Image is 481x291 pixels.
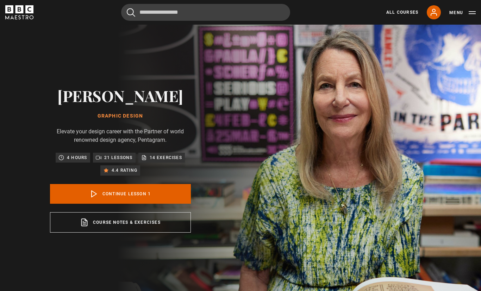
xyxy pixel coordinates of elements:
[121,4,290,21] input: Search
[449,9,476,16] button: Toggle navigation
[5,5,33,19] svg: BBC Maestro
[67,154,87,161] p: 4 hours
[50,127,191,144] p: Elevate your design career with the Partner of world renowned design agency, Pentagram.
[112,167,137,174] p: 4.4 rating
[50,113,191,119] h1: Graphic Design
[150,154,182,161] p: 14 exercises
[50,87,191,105] h2: [PERSON_NAME]
[104,154,133,161] p: 21 lessons
[386,9,418,15] a: All Courses
[127,8,135,17] button: Submit the search query
[50,212,191,233] a: Course notes & exercises
[50,184,191,204] a: Continue lesson 1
